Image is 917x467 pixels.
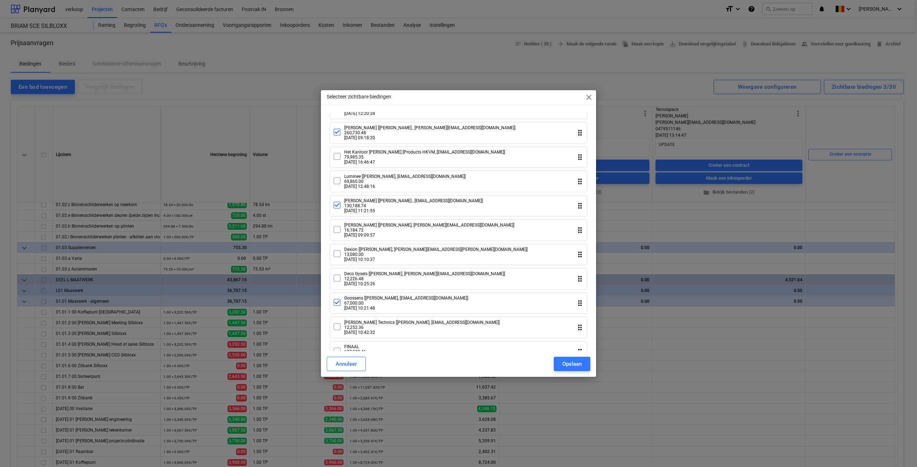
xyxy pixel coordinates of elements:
div: Annuleer [336,359,357,369]
div: [PERSON_NAME] [[PERSON_NAME], [PERSON_NAME][EMAIL_ADDRESS][DOMAIN_NAME]]16,184.72[DATE] 09:09:57d... [330,219,587,241]
div: 67,000.00 [344,301,468,306]
div: Deco Gysels [[PERSON_NAME], [PERSON_NAME][EMAIL_ADDRESS][DOMAIN_NAME]] [344,271,505,276]
div: [DATE] 11:21:55 [344,208,483,213]
div: Chatwidget [881,433,917,467]
div: [DATE] 09:18:20 [344,135,515,140]
div: Het Kantoor [PERSON_NAME] [Products HKVM, [EMAIL_ADDRESS][DOMAIN_NAME]]79,985.35[DATE] 16:46:47dr... [330,146,587,168]
iframe: Chat Widget [881,433,917,467]
div: [PERSON_NAME] Technics [[PERSON_NAME], [EMAIL_ADDRESS][DOMAIN_NAME]] [344,320,500,325]
div: [DATE] 10:42:32 [344,330,500,335]
div: [DATE] 16:46:47 [344,160,505,165]
i: drag_indicator [576,226,584,234]
i: drag_indicator [576,274,584,283]
div: Luminee [[PERSON_NAME], [EMAIL_ADDRESS][DOMAIN_NAME]]69,860.00[DATE] 12:48:16drag_indicator [330,171,587,192]
button: Annuleer [327,357,366,371]
div: [DATE] 10:10:37 [344,257,528,262]
i: drag_indicator [576,128,584,137]
i: drag_indicator [576,299,584,307]
div: [DATE] 12:48:16 [344,184,466,189]
i: drag_indicator [576,250,584,259]
div: 69,860.00 [344,179,466,184]
div: [PERSON_NAME] [[PERSON_NAME] , [EMAIL_ADDRESS][DOMAIN_NAME]] [344,198,483,203]
div: [PERSON_NAME] Technics [[PERSON_NAME], [EMAIL_ADDRESS][DOMAIN_NAME]]12,252.36[DATE] 10:42:32drag_... [330,317,587,338]
div: 12,252.36 [344,325,500,330]
div: [PERSON_NAME] [[PERSON_NAME] , [EMAIL_ADDRESS][DOMAIN_NAME]]130,188.74[DATE] 11:21:55drag_indicator [330,195,587,217]
div: FINAAL [344,344,375,349]
div: 677,588.46 [344,349,375,354]
div: [DATE] 12:20:28 [344,111,514,116]
div: Deco Gysels [[PERSON_NAME], [PERSON_NAME][EMAIL_ADDRESS][DOMAIN_NAME]]12,226.48[DATE] 10:25:26dra... [330,268,587,290]
div: FINAAL677,588.46[DATE] 10:46:35drag_indicator [330,341,587,363]
div: Goossens [[PERSON_NAME], [EMAIL_ADDRESS][DOMAIN_NAME]]67,000.00[DATE] 10:21:48drag_indicator [330,292,587,314]
div: [PERSON_NAME] [[PERSON_NAME] , [PERSON_NAME][EMAIL_ADDRESS][DOMAIN_NAME]] [344,125,515,130]
div: 79,985.35 [344,155,505,160]
div: Luminee [[PERSON_NAME], [EMAIL_ADDRESS][DOMAIN_NAME]] [344,174,466,179]
i: drag_indicator [576,177,584,186]
i: drag_indicator [576,323,584,332]
div: 16,184.72 [344,228,514,233]
div: 260,730.48 [344,130,515,135]
div: 12,226.48 [344,276,505,281]
div: [PERSON_NAME] [[PERSON_NAME], [PERSON_NAME][EMAIL_ADDRESS][DOMAIN_NAME]] [344,223,514,228]
div: [DATE] 09:09:57 [344,233,514,238]
div: 13,080.00 [344,252,528,257]
div: Goossens [[PERSON_NAME], [EMAIL_ADDRESS][DOMAIN_NAME]] [344,296,468,301]
p: Selecteer zichtbare biedingen [327,93,391,101]
button: Opslaan [554,357,590,371]
div: [PERSON_NAME] [[PERSON_NAME] , [PERSON_NAME][EMAIL_ADDRESS][DOMAIN_NAME]]260,730.48[DATE] 09:18:2... [330,122,587,143]
div: [DATE] 10:25:26 [344,281,505,286]
div: Dexion [[PERSON_NAME], [PERSON_NAME][EMAIL_ADDRESS][PERSON_NAME][DOMAIN_NAME]]13,080.00[DATE] 10:... [330,244,587,265]
div: [DATE] 10:21:48 [344,306,468,311]
div: Het Kantoor [PERSON_NAME] [Products HKVM, [EMAIL_ADDRESS][DOMAIN_NAME]] [344,150,505,155]
div: Dexion [[PERSON_NAME], [PERSON_NAME][EMAIL_ADDRESS][PERSON_NAME][DOMAIN_NAME]] [344,247,528,252]
div: 130,188.74 [344,203,483,208]
i: drag_indicator [576,153,584,161]
i: drag_indicator [576,347,584,356]
i: drag_indicator [576,201,584,210]
div: Opslaan [562,359,582,369]
span: close [585,93,593,102]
